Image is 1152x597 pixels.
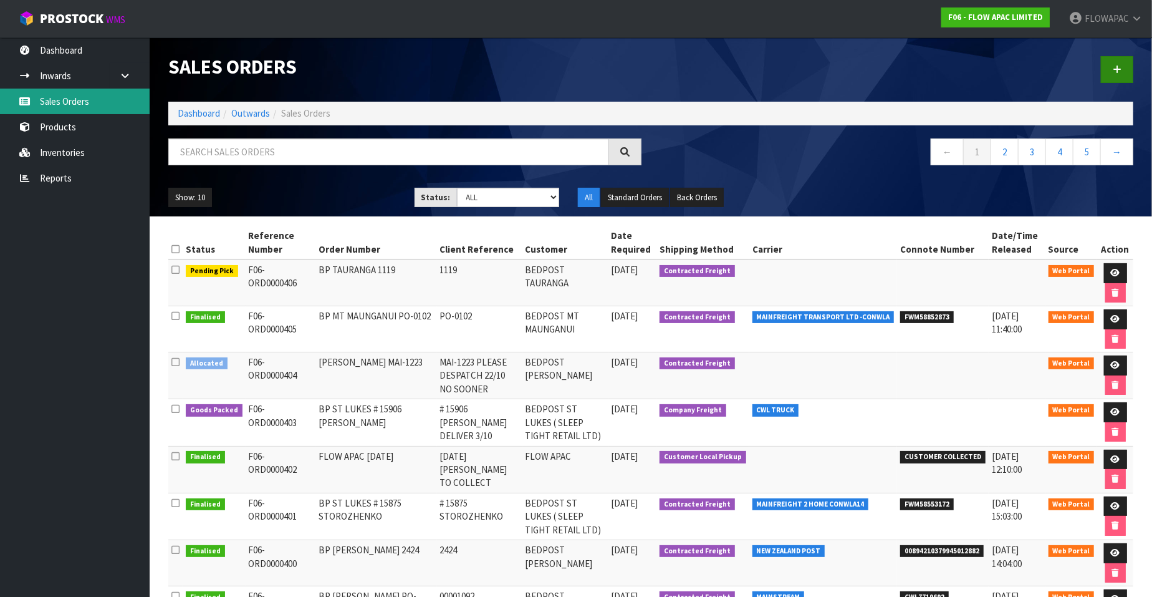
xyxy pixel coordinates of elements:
[992,544,1022,569] span: [DATE] 14:04:00
[670,188,724,208] button: Back Orders
[1049,498,1095,511] span: Web Portal
[19,11,34,26] img: cube-alt.png
[660,138,1133,169] nav: Page navigation
[522,493,608,540] td: BEDPOST ST LUKES ( SLEEP TIGHT RETAIL LTD)
[1073,138,1101,165] a: 5
[660,311,735,324] span: Contracted Freight
[992,450,1022,475] span: [DATE] 12:10:00
[1049,545,1095,558] span: Web Portal
[186,311,225,324] span: Finalised
[612,544,638,556] span: [DATE]
[186,265,238,278] span: Pending Pick
[246,540,316,586] td: F06-ORD0000400
[281,107,330,119] span: Sales Orders
[1049,357,1095,370] span: Web Portal
[168,188,212,208] button: Show: 10
[315,399,436,446] td: BP ST LUKES # 15906 [PERSON_NAME]
[989,226,1045,260] th: Date/Time Released
[421,192,451,203] strong: Status:
[522,399,608,446] td: BEDPOST ST LUKES ( SLEEP TIGHT RETAIL LTD)
[601,188,669,208] button: Standard Orders
[315,306,436,352] td: BP MT MAUNGANUI PO-0102
[522,352,608,399] td: BEDPOST [PERSON_NAME]
[948,12,1043,22] strong: F06 - FLOW APAC LIMITED
[246,260,316,306] td: F06-ORD0000406
[315,540,436,586] td: BP [PERSON_NAME] 2424
[246,352,316,399] td: F06-ORD0000404
[186,451,225,464] span: Finalised
[437,540,522,586] td: 2424
[246,399,316,446] td: F06-ORD0000403
[1049,265,1095,278] span: Web Portal
[612,497,638,509] span: [DATE]
[246,306,316,352] td: F06-ORD0000405
[992,497,1022,522] span: [DATE] 15:03:00
[931,138,964,165] a: ←
[1045,138,1073,165] a: 4
[186,545,225,558] span: Finalised
[900,545,984,558] span: 00894210379945012882
[612,356,638,368] span: [DATE]
[749,226,898,260] th: Carrier
[183,226,246,260] th: Status
[1049,404,1095,417] span: Web Portal
[752,404,799,417] span: CWL TRUCK
[612,310,638,322] span: [DATE]
[578,188,600,208] button: All
[186,498,225,511] span: Finalised
[991,138,1019,165] a: 2
[522,226,608,260] th: Customer
[246,493,316,540] td: F06-ORD0000401
[1049,451,1095,464] span: Web Portal
[178,107,220,119] a: Dashboard
[522,260,608,306] td: BEDPOST TAURANGA
[1097,226,1133,260] th: Action
[752,498,869,511] span: MAINFREIGHT 2 HOME CONWLA14
[437,446,522,493] td: [DATE] [PERSON_NAME] TO COLLECT
[437,399,522,446] td: # 15906 [PERSON_NAME] DELIVER 3/10
[656,226,749,260] th: Shipping Method
[660,404,726,417] span: Company Freight
[660,545,735,558] span: Contracted Freight
[1049,311,1095,324] span: Web Portal
[437,260,522,306] td: 1119
[437,226,522,260] th: Client Reference
[608,226,657,260] th: Date Required
[1100,138,1133,165] a: →
[186,357,228,370] span: Allocated
[246,226,316,260] th: Reference Number
[612,450,638,462] span: [DATE]
[246,446,316,493] td: F06-ORD0000402
[315,226,436,260] th: Order Number
[522,540,608,586] td: BEDPOST [PERSON_NAME]
[168,56,641,78] h1: Sales Orders
[612,264,638,276] span: [DATE]
[315,446,436,493] td: FLOW APAC [DATE]
[1018,138,1046,165] a: 3
[1085,12,1129,24] span: FLOWAPAC
[660,265,735,278] span: Contracted Freight
[900,311,954,324] span: FWM58852873
[900,498,954,511] span: FWM58553172
[963,138,991,165] a: 1
[437,352,522,399] td: MAI-1223 PLEASE DESPATCH 22/10 NO SOONER
[522,306,608,352] td: BEDPOST MT MAUNGANUI
[40,11,103,27] span: ProStock
[106,14,125,26] small: WMS
[315,260,436,306] td: BP TAURANGA 1119
[315,352,436,399] td: [PERSON_NAME] MAI-1223
[612,403,638,415] span: [DATE]
[231,107,270,119] a: Outwards
[522,446,608,493] td: FLOW APAC
[437,306,522,352] td: PO-0102
[315,493,436,540] td: BP ST LUKES # 15875 STOROZHENKO
[752,545,825,558] span: NEW ZEALAND POST
[660,357,735,370] span: Contracted Freight
[900,451,986,464] span: CUSTOMER COLLECTED
[186,404,242,417] span: Goods Packed
[168,138,609,165] input: Search sales orders
[437,493,522,540] td: # 15875 STOROZHENKO
[660,451,746,464] span: Customer Local Pickup
[660,498,735,511] span: Contracted Freight
[992,310,1022,335] span: [DATE] 11:40:00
